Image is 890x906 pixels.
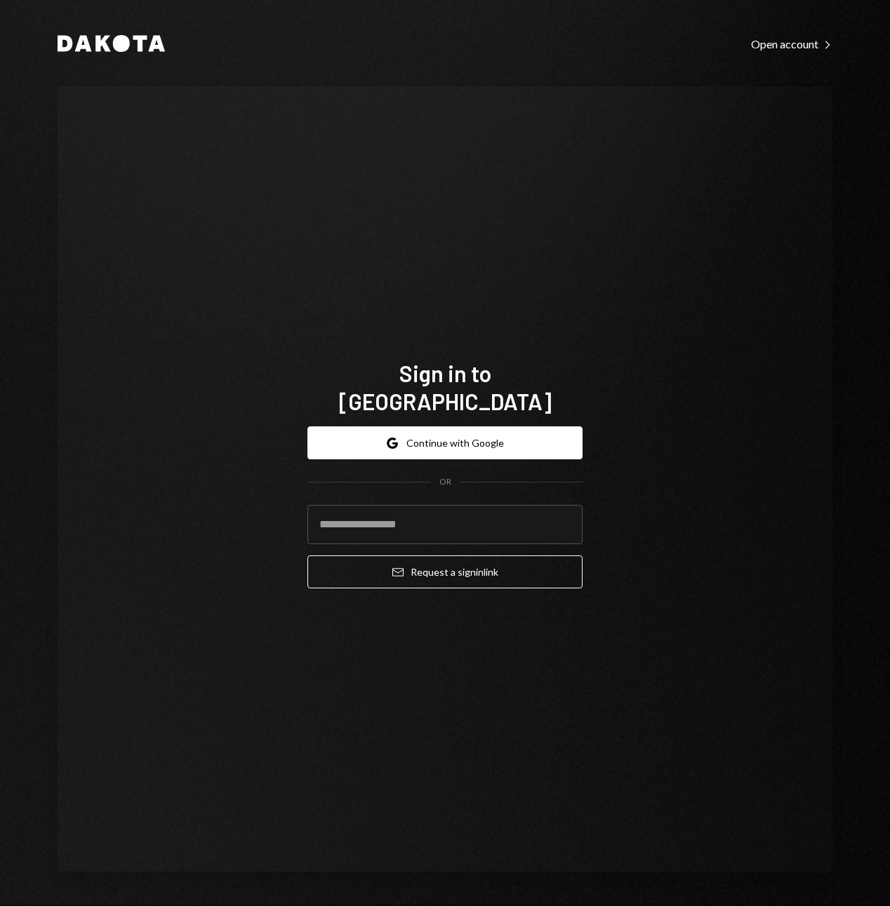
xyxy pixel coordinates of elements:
[439,476,451,488] div: OR
[751,36,832,51] a: Open account
[307,426,583,459] button: Continue with Google
[307,359,583,415] h1: Sign in to [GEOGRAPHIC_DATA]
[751,37,832,51] div: Open account
[307,555,583,588] button: Request a signinlink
